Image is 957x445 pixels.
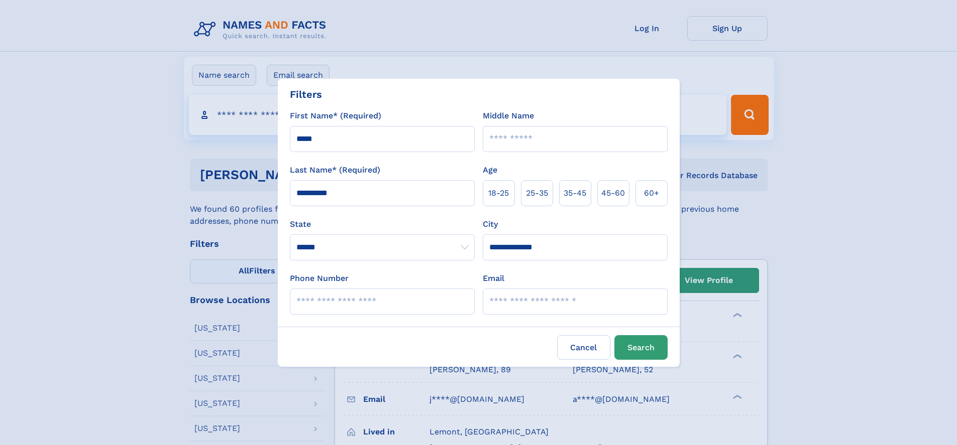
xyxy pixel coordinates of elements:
label: City [483,218,498,230]
label: Last Name* (Required) [290,164,380,176]
label: Age [483,164,497,176]
button: Search [614,335,668,360]
label: State [290,218,475,230]
span: 60+ [644,187,659,199]
label: Middle Name [483,110,534,122]
div: Filters [290,87,322,102]
label: Phone Number [290,272,349,284]
span: 45‑60 [601,187,625,199]
span: 25‑35 [526,187,548,199]
label: Email [483,272,504,284]
span: 18‑25 [488,187,509,199]
span: 35‑45 [564,187,586,199]
label: Cancel [557,335,610,360]
label: First Name* (Required) [290,110,381,122]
